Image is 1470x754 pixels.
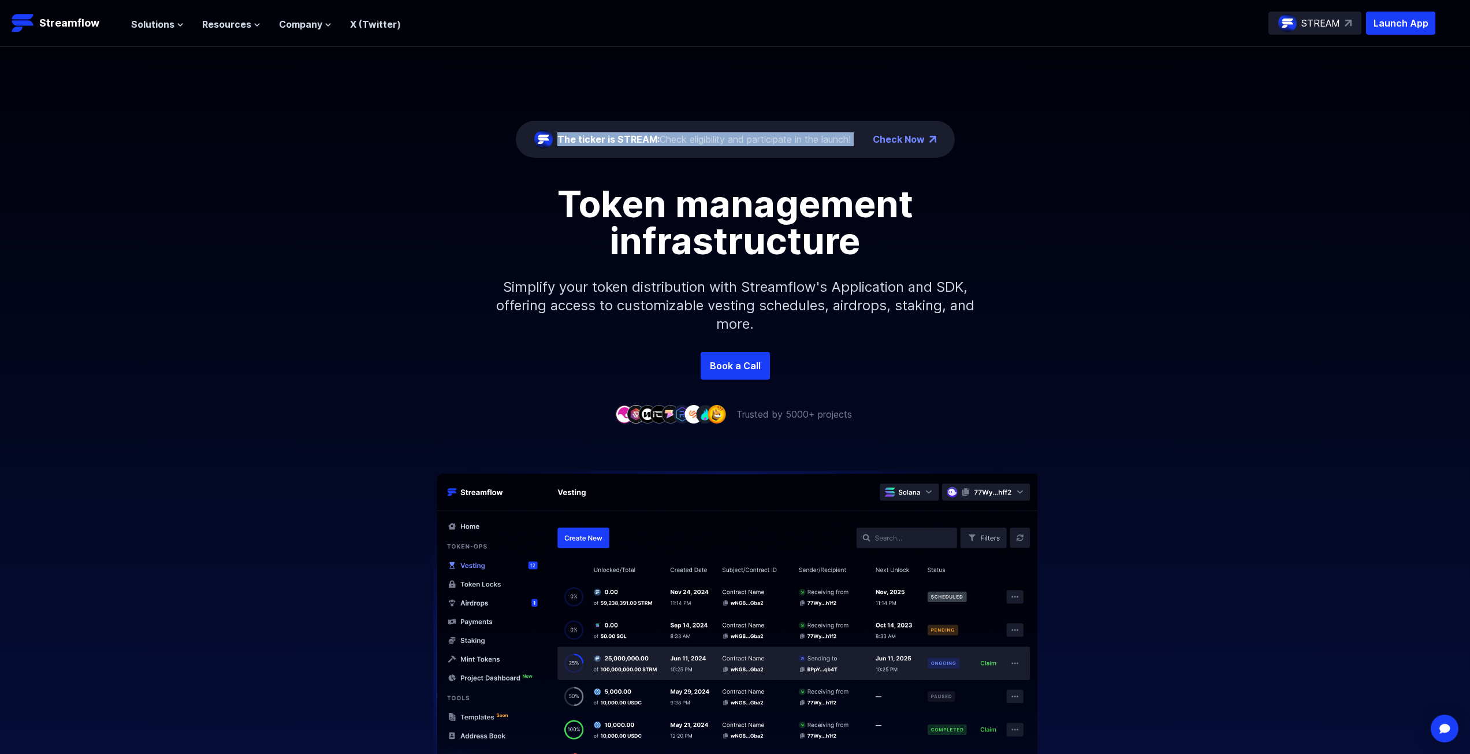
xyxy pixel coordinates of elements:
[1301,16,1340,30] p: STREAM
[1345,20,1352,27] img: top-right-arrow.svg
[1278,14,1297,32] img: streamflow-logo-circle.png
[279,17,322,31] span: Company
[534,130,553,148] img: streamflow-logo-circle.png
[708,405,726,423] img: company-9
[202,17,251,31] span: Resources
[131,17,184,31] button: Solutions
[12,12,120,35] a: Streamflow
[615,405,634,423] img: company-1
[736,407,852,421] p: Trusted by 5000+ projects
[39,15,99,31] p: Streamflow
[557,133,660,145] span: The ticker is STREAM:
[696,405,714,423] img: company-8
[650,405,668,423] img: company-4
[638,405,657,423] img: company-3
[627,405,645,423] img: company-2
[873,132,925,146] a: Check Now
[12,12,35,35] img: Streamflow Logo
[1431,715,1458,742] div: Open Intercom Messenger
[202,17,260,31] button: Resources
[673,405,691,423] img: company-6
[131,17,174,31] span: Solutions
[279,17,332,31] button: Company
[929,136,936,143] img: top-right-arrow.png
[1366,12,1435,35] button: Launch App
[661,405,680,423] img: company-5
[1268,12,1361,35] a: STREAM
[684,405,703,423] img: company-7
[475,185,995,259] h1: Token management infrastructure
[701,352,770,380] a: Book a Call
[350,18,401,30] a: X (Twitter)
[487,259,984,352] p: Simplify your token distribution with Streamflow's Application and SDK, offering access to custom...
[557,132,851,146] div: Check eligibility and participate in the launch!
